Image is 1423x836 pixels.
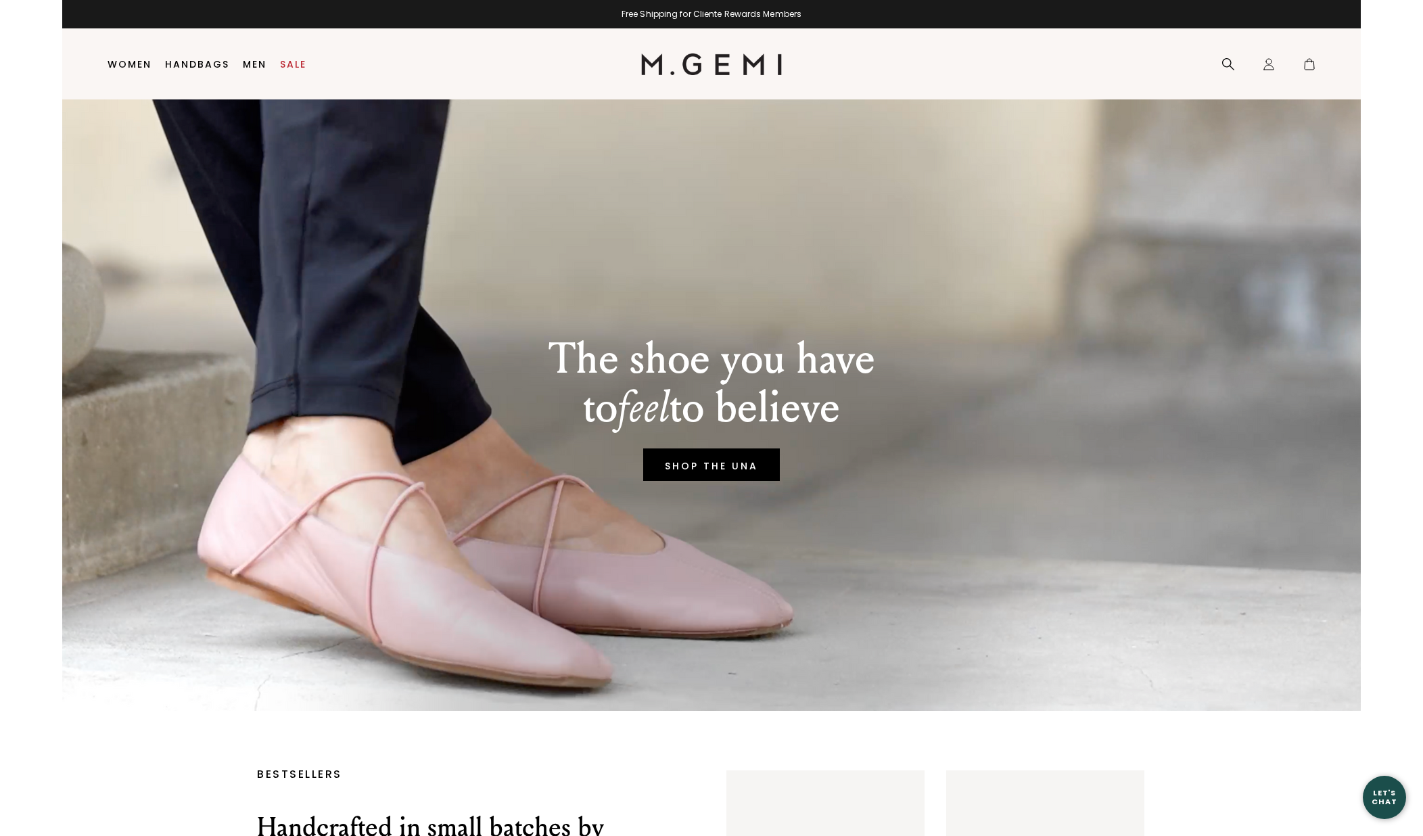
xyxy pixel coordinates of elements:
[257,770,661,779] p: BESTSELLERS
[549,384,875,432] p: to to believe
[62,9,1361,20] div: Free Shipping for Cliente Rewards Members
[549,335,875,384] p: The shoe you have
[641,53,783,75] img: M.Gemi
[280,59,306,70] a: Sale
[243,59,266,70] a: Men
[617,381,670,434] em: feel
[108,59,151,70] a: Women
[1363,789,1406,806] div: Let's Chat
[165,59,229,70] a: Handbags
[643,448,780,481] a: SHOP THE UNA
